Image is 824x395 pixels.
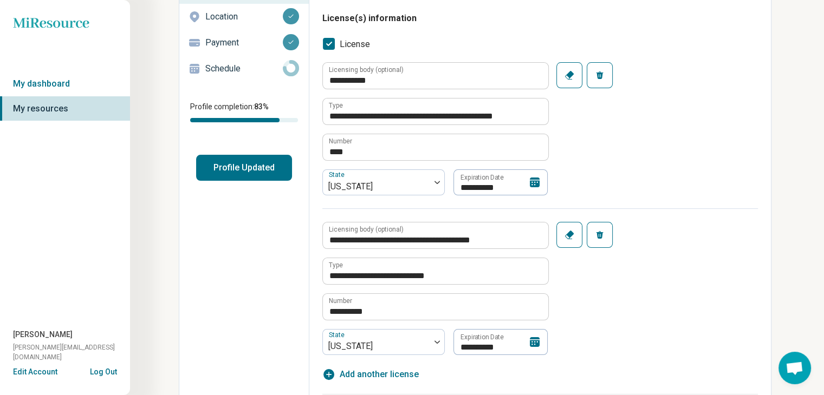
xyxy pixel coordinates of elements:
[323,258,548,284] input: credential.licenses.1.name
[190,118,298,122] div: Profile completion
[329,262,343,268] label: Type
[340,38,370,51] span: License
[329,67,404,73] label: Licensing body (optional)
[196,155,292,181] button: Profile Updated
[329,172,347,179] label: State
[322,368,419,381] button: Add another license
[179,56,309,82] a: Schedule
[329,298,352,304] label: Number
[90,366,117,375] button: Log Out
[329,226,404,233] label: Licensing body (optional)
[179,30,309,56] a: Payment
[254,102,269,111] span: 83 %
[778,352,811,384] div: Open chat
[205,10,283,23] p: Location
[13,366,57,378] button: Edit Account
[329,102,343,109] label: Type
[340,368,419,381] span: Add another license
[13,343,130,362] span: [PERSON_NAME][EMAIL_ADDRESS][DOMAIN_NAME]
[329,138,352,144] label: Number
[179,95,309,129] div: Profile completion:
[329,331,347,339] label: State
[179,4,309,30] a: Location
[205,62,283,75] p: Schedule
[322,12,758,25] h3: License(s) information
[323,98,548,124] input: credential.licenses.0.name
[13,329,73,340] span: [PERSON_NAME]
[205,36,283,49] p: Payment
